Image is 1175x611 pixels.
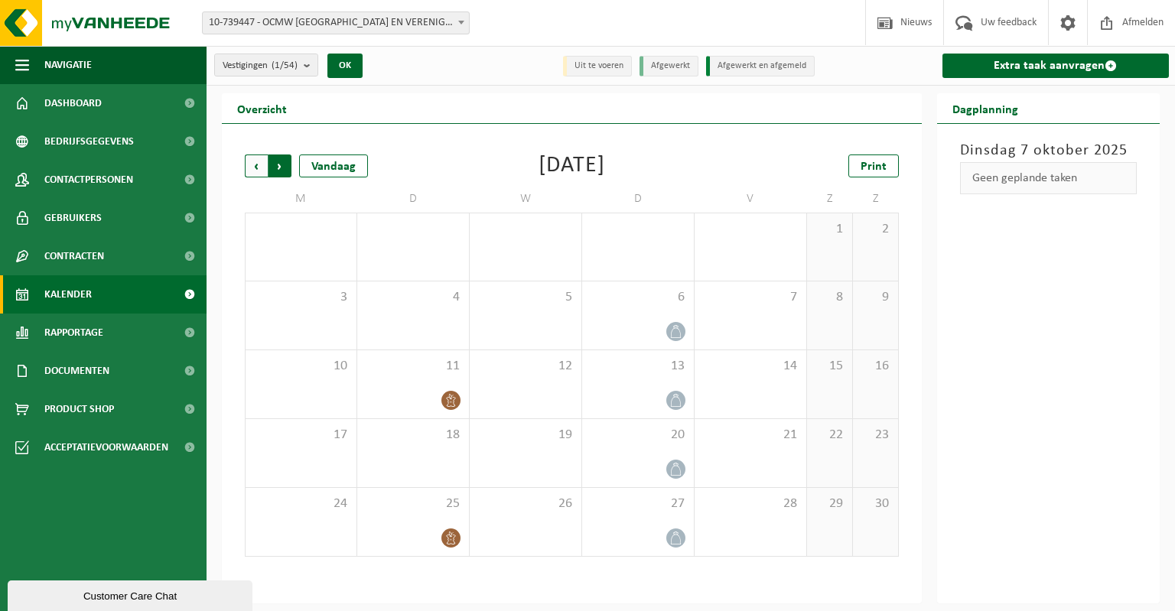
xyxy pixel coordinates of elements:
[861,161,887,173] span: Print
[477,427,574,444] span: 19
[44,122,134,161] span: Bedrijfsgegevens
[702,427,799,444] span: 21
[365,358,461,375] span: 11
[706,56,815,76] li: Afgewerkt en afgemeld
[960,139,1138,162] h3: Dinsdag 7 oktober 2025
[861,289,890,306] span: 9
[357,185,470,213] td: D
[590,496,686,512] span: 27
[44,314,103,352] span: Rapportage
[365,427,461,444] span: 18
[942,54,1170,78] a: Extra taak aanvragen
[202,11,470,34] span: 10-739447 - OCMW BRUGGE EN VERENIGINGEN - BRUGGE
[563,56,632,76] li: Uit te voeren
[861,221,890,238] span: 2
[253,496,349,512] span: 24
[853,185,899,213] td: Z
[222,93,302,123] h2: Overzicht
[640,56,698,76] li: Afgewerkt
[582,185,695,213] td: D
[269,154,291,177] span: Volgende
[477,289,574,306] span: 5
[815,496,845,512] span: 29
[44,46,92,84] span: Navigatie
[861,358,890,375] span: 16
[590,358,686,375] span: 13
[365,289,461,306] span: 4
[815,221,845,238] span: 1
[937,93,1033,123] h2: Dagplanning
[807,185,853,213] td: Z
[477,496,574,512] span: 26
[861,427,890,444] span: 23
[253,358,349,375] span: 10
[695,185,807,213] td: V
[272,60,298,70] count: (1/54)
[539,154,605,177] div: [DATE]
[590,427,686,444] span: 20
[214,54,318,76] button: Vestigingen(1/54)
[848,154,899,177] a: Print
[44,237,104,275] span: Contracten
[44,199,102,237] span: Gebruikers
[44,428,168,466] span: Acceptatievoorwaarden
[861,496,890,512] span: 30
[815,427,845,444] span: 22
[365,496,461,512] span: 25
[702,358,799,375] span: 14
[702,496,799,512] span: 28
[327,54,363,78] button: OK
[253,427,349,444] span: 17
[245,185,357,213] td: M
[702,289,799,306] span: 7
[477,358,574,375] span: 12
[44,352,109,390] span: Documenten
[815,289,845,306] span: 8
[44,161,133,199] span: Contactpersonen
[299,154,368,177] div: Vandaag
[44,275,92,314] span: Kalender
[470,185,582,213] td: W
[590,289,686,306] span: 6
[203,12,469,34] span: 10-739447 - OCMW BRUGGE EN VERENIGINGEN - BRUGGE
[44,390,114,428] span: Product Shop
[245,154,268,177] span: Vorige
[44,84,102,122] span: Dashboard
[960,162,1138,194] div: Geen geplande taken
[253,289,349,306] span: 3
[815,358,845,375] span: 15
[223,54,298,77] span: Vestigingen
[8,577,256,611] iframe: chat widget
